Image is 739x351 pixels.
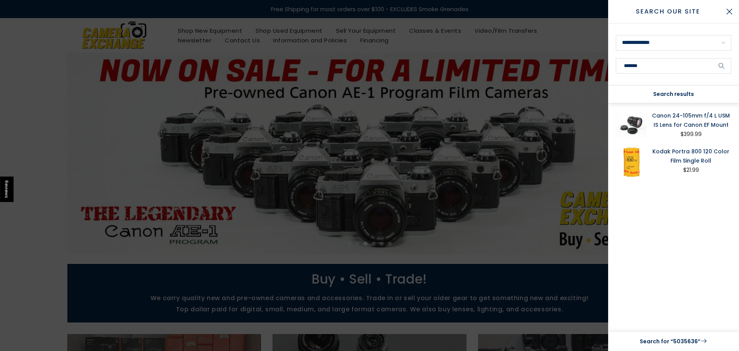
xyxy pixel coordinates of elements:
div: $21.99 [683,165,699,175]
img: Canon 24-105mm f/4 L USM IS Lens for Canon EF Mount Lenses Small Format - Canon EOS Mount Lenses ... [616,111,647,139]
a: Search for “5035636” [616,336,731,346]
img: Kodak Portra 800 120 Color Film Single Roll Film - Medium Format Film Kodak 8127946S [616,147,647,178]
div: $399.99 [680,129,702,139]
button: Close Search [720,2,739,21]
span: Search Our Site [616,7,720,16]
div: Search results [608,86,739,103]
a: Canon 24-105mm f/4 L USM IS Lens for Canon EF Mount [650,111,731,129]
a: Kodak Portra 800 120 Color Film Single Roll [650,147,731,165]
